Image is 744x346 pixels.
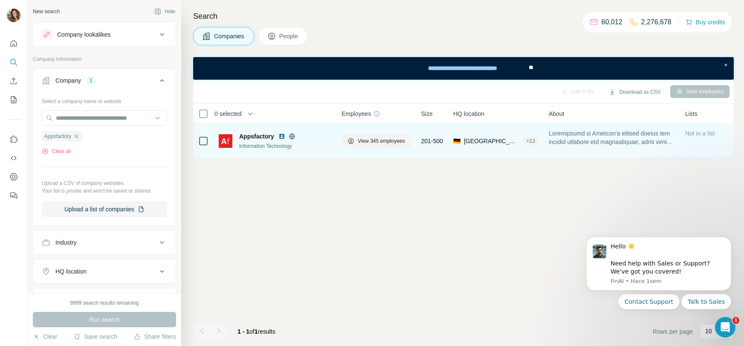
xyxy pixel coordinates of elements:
span: Size [421,110,433,118]
iframe: Intercom live chat [715,317,735,337]
button: Upload a list of companies [42,202,167,217]
span: About [549,110,565,118]
button: Industry [33,232,176,253]
button: Feedback [7,188,20,203]
div: Company [55,76,81,85]
span: 0 selected [214,110,242,118]
img: Avatar [7,9,20,22]
span: Lists [685,110,698,118]
div: Select a company name or website [42,94,167,105]
button: Hide [148,5,181,18]
img: LinkedIn logo [278,133,285,140]
p: Company information [33,55,176,63]
iframe: Banner [193,57,734,80]
button: Save search [74,332,117,341]
div: Company lookalikes [57,30,110,39]
span: [GEOGRAPHIC_DATA], [GEOGRAPHIC_DATA] [464,137,520,145]
button: Enrich CSV [7,73,20,89]
p: 2,276,678 [641,17,672,27]
span: Loremipsumd si Ametcon'a elitsed doeius tem incidid utlabore etd magnaaliquae, admi veni 580 quis... [549,129,675,146]
span: Employees [342,110,371,118]
button: Download as CSV [603,86,666,98]
div: HQ location [55,267,87,276]
div: 9999 search results remaining [70,299,139,307]
div: + 13 [523,137,538,145]
p: Your list is private and won't be saved or shared. [42,187,167,195]
h4: Search [193,10,734,22]
img: Logo of Appsfactory [219,134,232,148]
button: Dashboard [7,169,20,185]
span: Appsfactory [239,132,274,141]
span: View 345 employees [358,137,405,145]
button: View 345 employees [342,135,411,147]
span: HQ location [453,110,484,118]
p: 60,012 [602,17,622,27]
button: Quick start [7,36,20,51]
span: 201-500 [421,137,443,145]
span: 🇩🇪 [453,137,460,145]
div: Industry [55,238,77,247]
span: 1 [732,317,739,324]
p: Upload a CSV of company websites. [42,179,167,187]
button: Buy credits [686,16,725,28]
div: 1 [86,77,96,84]
span: Companies [214,32,245,40]
div: New search [33,8,60,15]
span: of [249,328,255,335]
button: My lists [7,92,20,107]
span: results [237,328,275,335]
button: Annual revenue ($) [33,290,176,311]
button: Company1 [33,70,176,94]
button: Clear [33,332,57,341]
button: HQ location [33,261,176,282]
span: 1 - 1 [237,328,249,335]
button: Share filters [134,332,176,341]
button: Clear all [42,147,71,155]
button: Company lookalikes [33,24,176,45]
span: Not in a list [685,130,715,137]
span: People [279,32,299,40]
div: Information Technology [239,142,331,150]
button: Use Surfe on LinkedIn [7,132,20,147]
iframe: Intercom notifications mensaje [573,227,744,342]
span: Appsfactory [44,133,71,140]
button: Search [7,55,20,70]
button: Use Surfe API [7,150,20,166]
span: 1 [255,328,258,335]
